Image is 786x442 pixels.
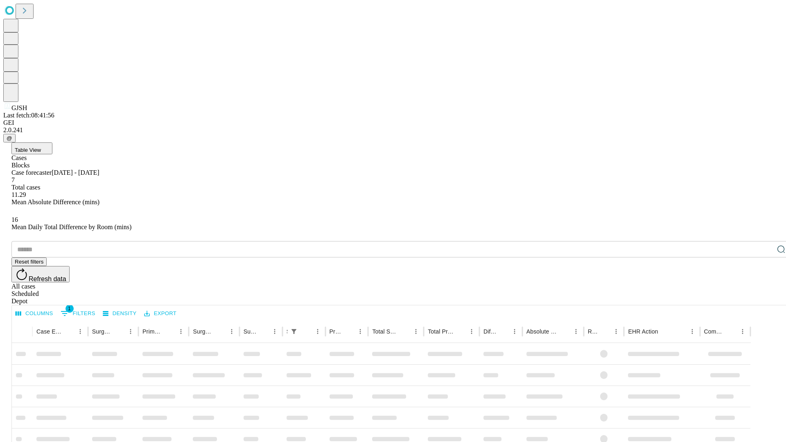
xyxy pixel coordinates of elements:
[11,223,131,230] span: Mean Daily Total Difference by Room (mins)
[526,328,558,335] div: Absolute Difference
[193,328,213,335] div: Surgery Name
[725,326,737,337] button: Sort
[599,326,610,337] button: Sort
[628,328,658,335] div: EHR Action
[142,328,163,335] div: Primary Service
[288,326,300,337] button: Show filters
[704,328,725,335] div: Comments
[288,326,300,337] div: 1 active filter
[454,326,466,337] button: Sort
[15,259,43,265] span: Reset filters
[29,275,66,282] span: Refresh data
[36,328,62,335] div: Case Epic Id
[175,326,187,337] button: Menu
[52,169,99,176] span: [DATE] - [DATE]
[428,328,454,335] div: Total Predicted Duration
[11,191,26,198] span: 11.29
[588,328,599,335] div: Resolved in EHR
[142,307,178,320] button: Export
[343,326,355,337] button: Sort
[11,104,27,111] span: GJSH
[113,326,125,337] button: Sort
[101,307,139,320] button: Density
[399,326,410,337] button: Sort
[497,326,509,337] button: Sort
[11,216,18,223] span: 16
[215,326,226,337] button: Sort
[59,307,97,320] button: Show filters
[11,198,99,205] span: Mean Absolute Difference (mins)
[244,328,257,335] div: Surgery Date
[3,119,783,126] div: GEI
[737,326,748,337] button: Menu
[15,147,41,153] span: Table View
[75,326,86,337] button: Menu
[330,328,343,335] div: Predicted In Room Duration
[570,326,582,337] button: Menu
[11,176,15,183] span: 7
[11,184,40,191] span: Total cases
[659,326,671,337] button: Sort
[65,304,74,313] span: 1
[610,326,622,337] button: Menu
[687,326,698,337] button: Menu
[3,126,783,134] div: 2.0.241
[466,326,477,337] button: Menu
[257,326,269,337] button: Sort
[11,257,47,266] button: Reset filters
[92,328,113,335] div: Surgeon Name
[7,135,12,141] span: @
[300,326,312,337] button: Sort
[312,326,323,337] button: Menu
[269,326,280,337] button: Menu
[63,326,75,337] button: Sort
[11,142,52,154] button: Table View
[509,326,520,337] button: Menu
[483,328,497,335] div: Difference
[164,326,175,337] button: Sort
[3,112,54,119] span: Last fetch: 08:41:56
[355,326,366,337] button: Menu
[14,307,55,320] button: Select columns
[410,326,422,337] button: Menu
[125,326,136,337] button: Menu
[11,169,52,176] span: Case forecaster
[11,266,70,282] button: Refresh data
[3,134,16,142] button: @
[559,326,570,337] button: Sort
[226,326,237,337] button: Menu
[372,328,398,335] div: Total Scheduled Duration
